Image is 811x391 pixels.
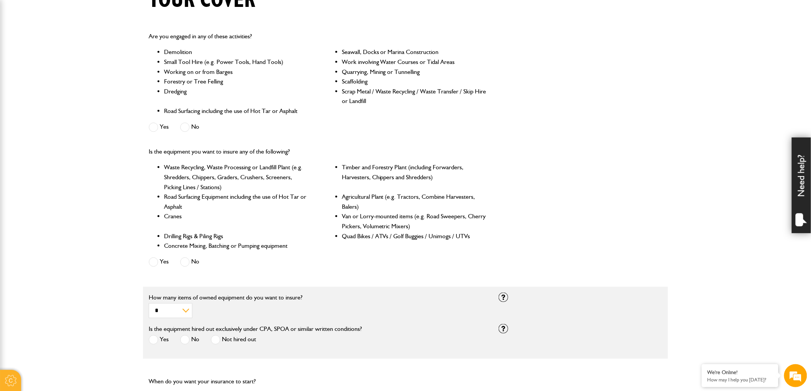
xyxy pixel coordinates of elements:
[149,294,487,301] label: How many items of owned equipment do you want to insure?
[126,4,144,22] div: Minimize live chat window
[10,71,140,88] input: Enter your last name
[164,231,309,241] li: Drilling Rigs & Piling Rigs
[164,211,309,231] li: Cranes
[180,123,199,132] label: No
[164,47,309,57] li: Demolition
[149,326,362,332] label: Is the equipment hired out exclusively under CPA, SPOA or similar written conditions?
[342,47,487,57] li: Seawall, Docks or Marina Construction
[792,137,811,233] div: Need help?
[149,31,487,41] p: Are you engaged in any of these activities?
[164,67,309,77] li: Working on or from Barges
[342,87,487,106] li: Scrap Metal / Waste Recycling / Waste Transfer / Skip Hire or Landfill
[180,257,199,267] label: No
[149,257,169,267] label: Yes
[164,241,309,251] li: Concrete Mixing, Batching or Pumping equipment
[342,211,487,231] li: Van or Lorry-mounted items (e.g. Road Sweepers, Cherry Pickers, Volumetric Mixers)
[10,116,140,133] input: Enter your phone number
[40,43,129,53] div: Chat with us now
[164,57,309,67] li: Small Tool Hire (e.g. Power Tools, Hand Tools)
[211,335,256,345] label: Not hired out
[708,377,773,383] p: How may I help you today?
[149,376,312,386] p: When do you want your insurance to start?
[149,123,169,132] label: Yes
[164,87,309,106] li: Dredging
[180,335,199,345] label: No
[10,139,140,229] textarea: Type your message and hit 'Enter'
[10,93,140,110] input: Enter your email address
[342,192,487,211] li: Agricultural Plant (e.g. Tractors, Combine Harvesters, Balers)
[164,162,309,192] li: Waste Recycling, Waste Processing or Landfill Plant (e.g. Shredders, Chippers, Graders, Crushers,...
[104,236,139,246] em: Start Chat
[164,77,309,87] li: Forestry or Tree Felling
[149,335,169,345] label: Yes
[708,369,773,376] div: We're Online!
[342,67,487,77] li: Quarrying, Mining or Tunnelling
[342,57,487,67] li: Work involving Water Courses or Tidal Areas
[342,162,487,192] li: Timber and Forestry Plant (including Forwarders, Harvesters, Chippers and Shredders)
[149,147,487,157] p: Is the equipment you want to insure any of the following?
[164,192,309,211] li: Road Surfacing Equipment including the use of Hot Tar or Asphalt
[342,231,487,241] li: Quad Bikes / ATVs / Golf Buggies / Unimogs / UTVs
[13,43,32,53] img: d_20077148190_company_1631870298795_20077148190
[342,77,487,87] li: Scaffolding
[164,106,309,116] li: Road Surfacing including the use of Hot Tar or Asphalt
